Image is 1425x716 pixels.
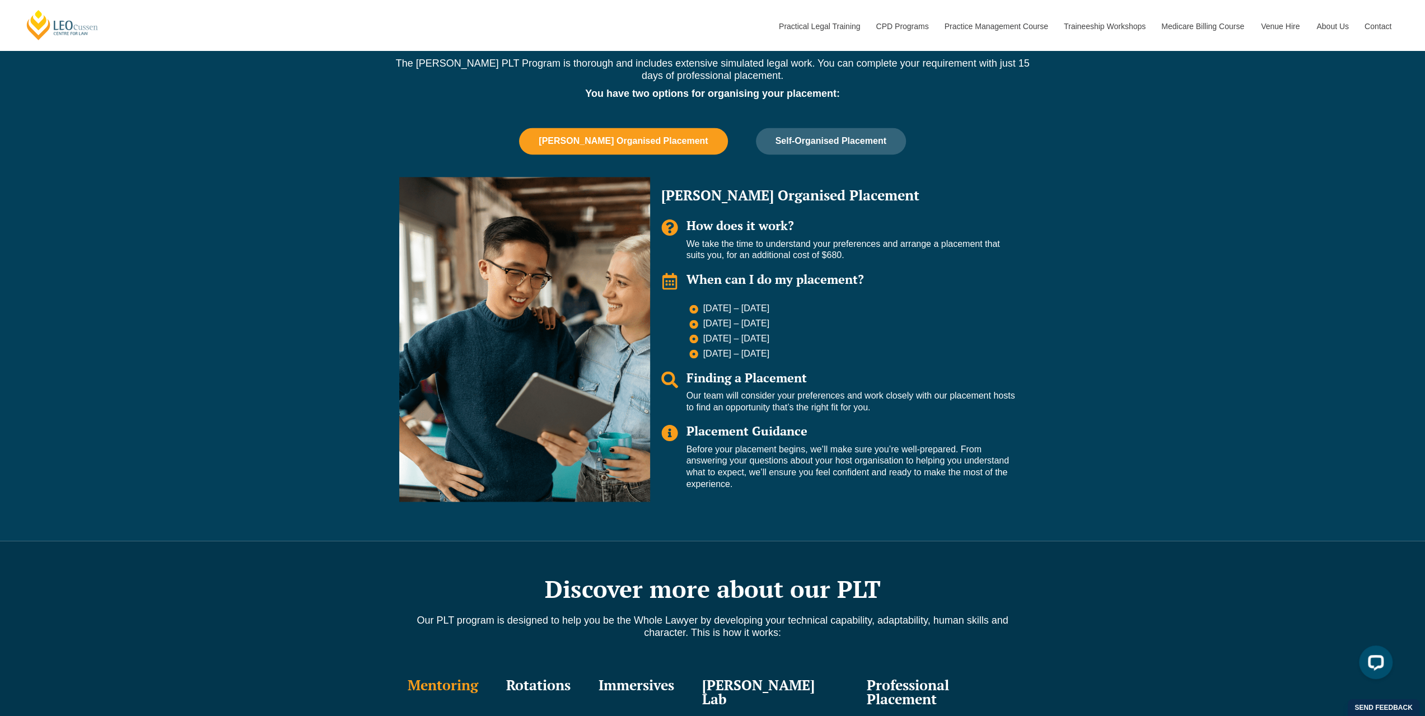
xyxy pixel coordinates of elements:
p: We take the time to understand your preferences and arrange a placement that suits you, for an ad... [686,238,1015,262]
a: Contact [1356,2,1400,50]
strong: You have two options for organising your placement: [585,88,840,99]
h2: Discover more about our PLT [394,574,1032,602]
a: Venue Hire [1253,2,1308,50]
span: [DATE] – [DATE] [700,348,770,360]
p: The [PERSON_NAME] PLT Program is thorough and includes extensive simulated legal work. You can co... [394,57,1032,82]
span: Finding a Placement [686,369,807,386]
a: Traineeship Workshops [1055,2,1153,50]
span: Self-Organised Placement [775,136,886,146]
a: About Us [1308,2,1356,50]
p: Our team will consider your preferences and work closely with our placement hosts to find an oppo... [686,390,1015,414]
span: [DATE] – [DATE] [700,303,770,315]
p: Before your placement begins, we’ll make sure you’re well-prepared. From answering your questions... [686,444,1015,490]
a: Practice Management Course [936,2,1055,50]
span: When can I do my placement? [686,271,864,287]
span: [DATE] – [DATE] [700,318,770,330]
span: [PERSON_NAME] Organised Placement [539,136,708,146]
p: Our PLT program is designed to help you be the Whole Lawyer by developing your technical capabili... [394,614,1032,638]
h2: [PERSON_NAME] Organised Placement [661,188,1015,202]
iframe: LiveChat chat widget [1350,641,1397,688]
span: [DATE] – [DATE] [700,333,770,345]
div: Tabs. Open items with Enter or Space, close with Escape and navigate using the Arrow keys. [394,128,1032,507]
a: Medicare Billing Course [1153,2,1253,50]
a: CPD Programs [867,2,936,50]
a: Practical Legal Training [770,2,868,50]
span: How does it work? [686,217,794,233]
span: Placement Guidance [686,423,807,439]
a: [PERSON_NAME] Centre for Law [25,9,100,41]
